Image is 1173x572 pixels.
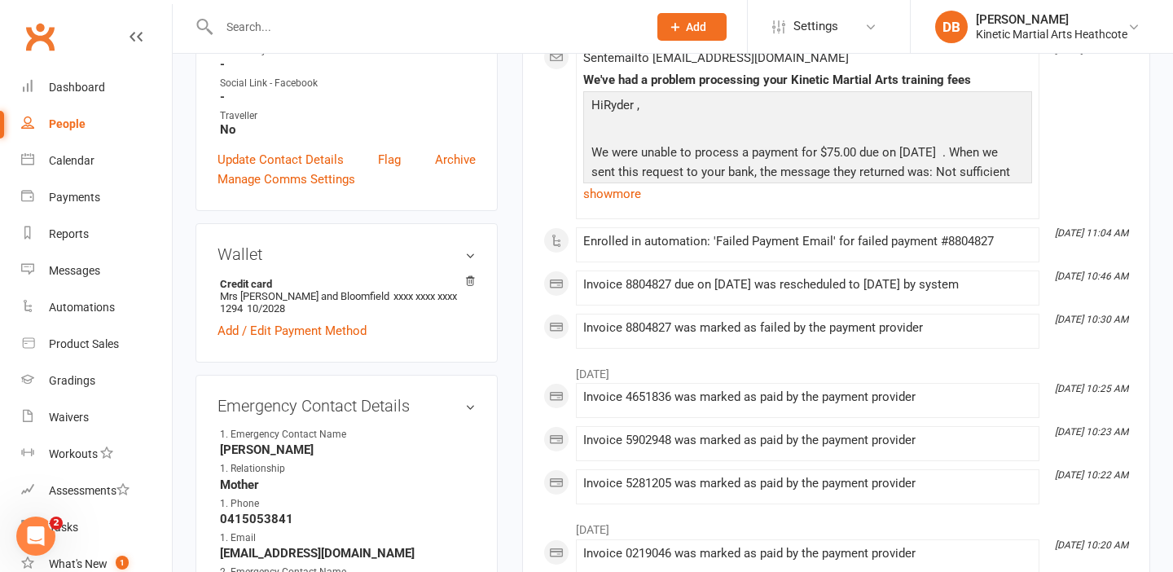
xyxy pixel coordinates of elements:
[217,169,355,189] a: Manage Comms Settings
[657,13,727,41] button: Add
[116,556,129,570] span: 1
[1055,469,1128,481] i: [DATE] 10:22 AM
[21,363,172,399] a: Gradings
[435,150,476,169] a: Archive
[49,447,98,460] div: Workouts
[21,216,172,253] a: Reports
[220,512,476,526] strong: 0415053841
[220,546,476,561] strong: [EMAIL_ADDRESS][DOMAIN_NAME]
[583,321,1032,335] div: Invoice 8804827 was marked as failed by the payment provider
[220,76,476,91] div: Social Link - Facebook
[49,117,86,130] div: People
[49,411,89,424] div: Waivers
[1055,539,1128,551] i: [DATE] 10:20 AM
[583,73,1032,87] div: We've had a problem processing your Kinetic Martial Arts training fees
[21,253,172,289] a: Messages
[49,191,100,204] div: Payments
[583,390,1032,404] div: Invoice 4651836 was marked as paid by the payment provider
[220,90,476,104] strong: -
[220,496,354,512] div: 1. Phone
[49,264,100,277] div: Messages
[220,57,476,72] strong: -
[976,12,1127,27] div: [PERSON_NAME]
[220,122,476,137] strong: No
[247,302,285,315] span: 10/2028
[50,517,63,530] span: 2
[583,235,1032,249] div: Enrolled in automation: 'Failed Payment Email' for failed payment #8804827
[49,557,108,570] div: What's New
[21,179,172,216] a: Payments
[49,301,115,314] div: Automations
[220,442,476,457] strong: [PERSON_NAME]
[21,326,172,363] a: Product Sales
[49,81,105,94] div: Dashboard
[21,143,172,179] a: Calendar
[16,517,55,556] iframe: Intercom live chat
[217,321,367,341] a: Add / Edit Payment Method
[1055,227,1128,239] i: [DATE] 11:04 AM
[21,436,172,473] a: Workouts
[20,16,60,57] a: Clubworx
[21,509,172,546] a: Tasks
[220,108,476,124] div: Traveller
[220,461,354,477] div: 1. Relationship
[935,11,968,43] div: DB
[1055,314,1128,325] i: [DATE] 10:30 AM
[976,27,1127,42] div: Kinetic Martial Arts Heathcote
[49,227,89,240] div: Reports
[587,143,1028,205] p: We were unable to process a payment for $75.00 due on [DATE] . When we sent this request to your ...
[21,399,172,436] a: Waivers
[587,95,1028,119] p: HiRyder ,
[793,8,838,45] span: Settings
[21,473,172,509] a: Assessments
[220,477,476,492] strong: Mother
[217,397,476,415] h3: Emergency Contact Details
[21,69,172,106] a: Dashboard
[21,106,172,143] a: People
[217,150,344,169] a: Update Contact Details
[220,290,457,315] span: xxxx xxxx xxxx 1294
[1055,271,1128,282] i: [DATE] 10:46 AM
[214,15,636,38] input: Search...
[220,530,354,546] div: 1. Email
[378,150,401,169] a: Flag
[543,513,1129,539] li: [DATE]
[583,278,1032,292] div: Invoice 8804827 due on [DATE] was rescheduled to [DATE] by system
[583,547,1032,561] div: Invoice 0219046 was marked as paid by the payment provider
[583,433,1032,447] div: Invoice 5902948 was marked as paid by the payment provider
[1055,383,1128,394] i: [DATE] 10:25 AM
[220,278,468,290] strong: Credit card
[1055,426,1128,438] i: [DATE] 10:23 AM
[217,245,476,263] h3: Wallet
[49,374,95,387] div: Gradings
[686,20,706,33] span: Add
[49,521,78,534] div: Tasks
[49,337,119,350] div: Product Sales
[583,183,1032,205] a: show more
[49,484,130,497] div: Assessments
[49,154,94,167] div: Calendar
[21,289,172,326] a: Automations
[583,477,1032,491] div: Invoice 5281205 was marked as paid by the payment provider
[217,275,476,317] li: Mrs [PERSON_NAME] and Bloomfield
[583,51,849,65] span: Sent email to [EMAIL_ADDRESS][DOMAIN_NAME]
[543,357,1129,383] li: [DATE]
[220,427,354,442] div: 1. Emergency Contact Name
